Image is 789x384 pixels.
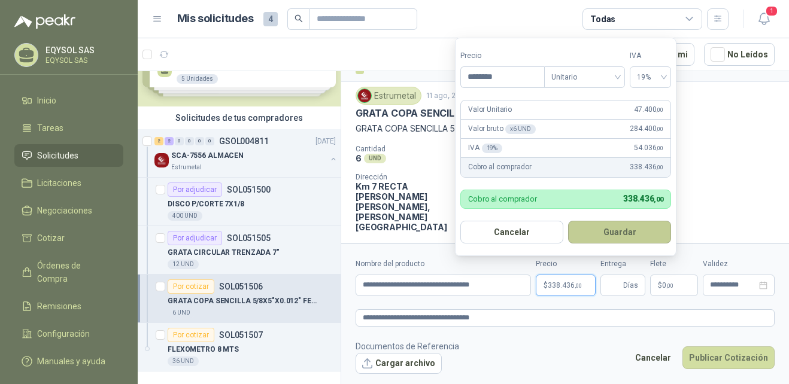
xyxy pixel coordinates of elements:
[165,137,174,145] div: 2
[14,14,75,29] img: Logo peakr
[426,90,469,102] p: 11 ago, 2025
[662,282,673,289] span: 0
[195,137,204,145] div: 0
[682,346,775,369] button: Publicar Cotización
[656,126,663,132] span: ,00
[205,137,214,145] div: 0
[168,182,222,197] div: Por adjudicar
[505,124,535,134] div: x 6 UND
[171,150,244,161] p: SCA-7556 ALMACEN
[765,5,778,17] span: 1
[14,172,123,194] a: Licitaciones
[551,68,618,86] span: Unitario
[295,14,303,23] span: search
[630,123,663,135] span: 284.400
[14,295,123,318] a: Remisiones
[575,282,582,289] span: ,00
[138,178,341,226] a: Por adjudicarSOL051500DISCO P/CORTE 7X1/8400 UND
[759,281,767,289] span: close-circle
[666,282,673,289] span: ,00
[138,275,341,323] a: Por cotizarSOL051506GRATA COPA SENCILLA 5/8X5"X0.012" FECIN6 UND
[356,353,442,374] button: Cargar archivo
[138,323,341,371] a: Por cotizarSOL051507FLEXOMETRO 8 MTS36 UND
[168,231,222,245] div: Por adjudicar
[14,322,123,345] a: Configuración
[171,163,202,172] p: Estrumetal
[460,221,563,243] button: Cancelar
[468,104,512,115] p: Valor Unitario
[548,282,582,289] span: 338.436
[703,258,775,270] label: Validez
[356,107,570,120] p: GRATA COPA SENCILLA 5/8X5"X0.012" FECIN
[168,199,244,210] p: DISCO P/CORTE 7X1/8
[37,176,81,190] span: Licitaciones
[468,195,537,203] p: Cobro al comprador
[590,13,615,26] div: Todas
[138,226,341,275] a: Por adjudicarSOL051505GRATA CIRCULAR TRENZADA 7"12 UND
[634,142,663,154] span: 54.036
[14,89,123,112] a: Inicio
[654,196,663,203] span: ,00
[460,50,544,62] label: Precio
[168,247,280,258] p: GRATA CIRCULAR TRENZADA 7"
[356,153,362,163] p: 6
[356,340,459,353] p: Documentos de Referencia
[358,89,371,102] img: Company Logo
[14,227,123,249] a: Cotizar
[629,346,678,369] button: Cancelar
[168,356,199,366] div: 36 UND
[650,258,698,270] label: Flete
[45,57,120,64] p: EQYSOL SAS
[656,164,663,170] span: ,00
[37,231,65,245] span: Cotizar
[630,161,663,173] span: 338.436
[168,344,239,355] p: FLEXOMETRO 8 MTS
[138,106,341,129] div: Solicitudes de tus compradores
[356,258,531,270] label: Nombre del producto
[356,173,477,181] p: Dirección
[468,161,531,173] p: Cobro al comprador
[634,104,663,115] span: 47.400
[704,43,775,66] button: No Leídos
[168,211,202,221] div: 400 UND
[637,68,664,86] span: 19%
[45,46,120,54] p: EQYSOL SAS
[468,142,502,154] p: IVA
[37,259,112,285] span: Órdenes de Compra
[37,204,92,217] span: Negociaciones
[37,121,63,135] span: Tareas
[227,185,271,194] p: SOL051500
[37,327,90,340] span: Configuración
[650,275,698,296] p: $ 0,00
[656,106,663,113] span: ,00
[658,282,662,289] span: $
[623,275,638,295] span: Días
[175,137,184,145] div: 0
[263,12,278,26] span: 4
[37,149,78,162] span: Solicitudes
[568,221,671,243] button: Guardar
[14,350,123,373] a: Manuales y ayuda
[14,199,123,222] a: Negociaciones
[154,137,163,145] div: 2
[219,282,263,291] p: SOL051506
[623,194,663,203] span: 338.436
[14,254,123,290] a: Órdenes de Compra
[468,123,536,135] p: Valor bruto
[177,10,254,28] h1: Mis solicitudes
[14,117,123,139] a: Tareas
[168,295,317,307] p: GRATA COPA SENCILLA 5/8X5"X0.012" FECIN
[154,134,338,172] a: 2 2 0 0 0 0 GSOL004811[DATE] Company LogoSCA-7556 ALMACENEstrumetal
[630,50,671,62] label: IVA
[14,144,123,167] a: Solicitudes
[219,137,269,145] p: GSOL004811
[600,258,645,270] label: Entrega
[536,258,596,270] label: Precio
[356,181,477,232] p: Km 7 RECTA [PERSON_NAME] [PERSON_NAME] , [PERSON_NAME][GEOGRAPHIC_DATA]
[364,154,386,163] div: UND
[154,153,169,167] img: Company Logo
[37,355,105,368] span: Manuales y ayuda
[37,300,81,313] span: Remisiones
[656,145,663,151] span: ,00
[356,122,775,135] p: GRATA COPA SENCILLA 5/8X5"X0.012" FECIN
